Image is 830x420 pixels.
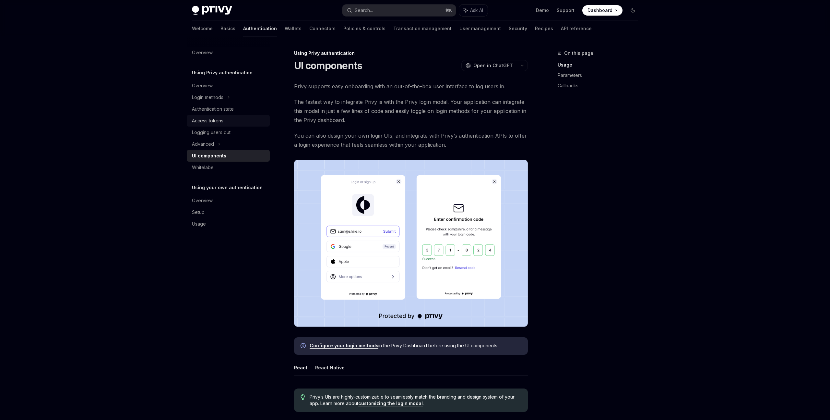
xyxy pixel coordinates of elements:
div: Using Privy authentication [294,50,528,56]
div: Authentication state [192,105,234,113]
button: Search...⌘K [342,5,456,16]
svg: Info [301,343,307,350]
div: Search... [355,6,373,14]
a: Callbacks [558,80,643,91]
a: UI components [187,150,270,162]
div: Access tokens [192,117,223,125]
a: Logging users out [187,127,270,138]
button: Open in ChatGPT [461,60,517,71]
a: Basics [220,21,235,36]
a: Policies & controls [343,21,385,36]
div: Overview [192,82,213,90]
a: Dashboard [582,5,622,16]
a: Transaction management [393,21,452,36]
a: Access tokens [187,115,270,127]
a: Demo [536,7,549,14]
span: ⌘ K [445,8,452,13]
img: dark logo [192,6,232,15]
a: API reference [561,21,592,36]
a: Connectors [309,21,336,36]
div: Advanced [192,140,214,148]
a: Parameters [558,70,643,80]
div: Setup [192,208,205,216]
a: Overview [187,47,270,58]
span: Ask AI [470,7,483,14]
a: Overview [187,80,270,92]
span: Privy’s UIs are highly-customizable to seamlessly match the branding and design system of your ap... [310,394,521,407]
div: Logging users out [192,129,231,136]
a: Authentication [243,21,277,36]
img: images/Onboard.png [294,160,528,327]
div: Usage [192,220,206,228]
svg: Tip [301,394,305,400]
div: Overview [192,197,213,204]
a: Wallets [285,21,302,36]
div: Overview [192,49,213,56]
h5: Using Privy authentication [192,69,253,77]
span: The fastest way to integrate Privy is with the Privy login modal. Your application can integrate ... [294,97,528,125]
a: Recipes [535,21,553,36]
a: Security [509,21,527,36]
span: Privy supports easy onboarding with an out-of-the-box user interface to log users in. [294,82,528,91]
a: Authentication state [187,103,270,115]
span: Open in ChatGPT [473,62,513,69]
button: React Native [315,360,345,375]
span: Dashboard [587,7,612,14]
div: Whitelabel [192,164,215,171]
span: You can also design your own login UIs, and integrate with Privy’s authentication APIs to offer a... [294,131,528,149]
button: Toggle dark mode [628,5,638,16]
div: Login methods [192,93,223,101]
a: Configure your login methods [310,343,378,349]
a: Overview [187,195,270,206]
a: Whitelabel [187,162,270,173]
button: React [294,360,307,375]
span: On this page [564,49,593,57]
a: Support [557,7,575,14]
div: UI components [192,152,226,160]
a: Usage [558,60,643,70]
a: User management [459,21,501,36]
span: in the Privy Dashboard before using the UI components. [310,342,521,349]
h5: Using your own authentication [192,184,263,191]
a: Setup [187,206,270,218]
button: Ask AI [459,5,488,16]
h1: UI components [294,60,362,71]
a: Usage [187,218,270,230]
a: Welcome [192,21,213,36]
a: customizing the login modal [358,401,423,406]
